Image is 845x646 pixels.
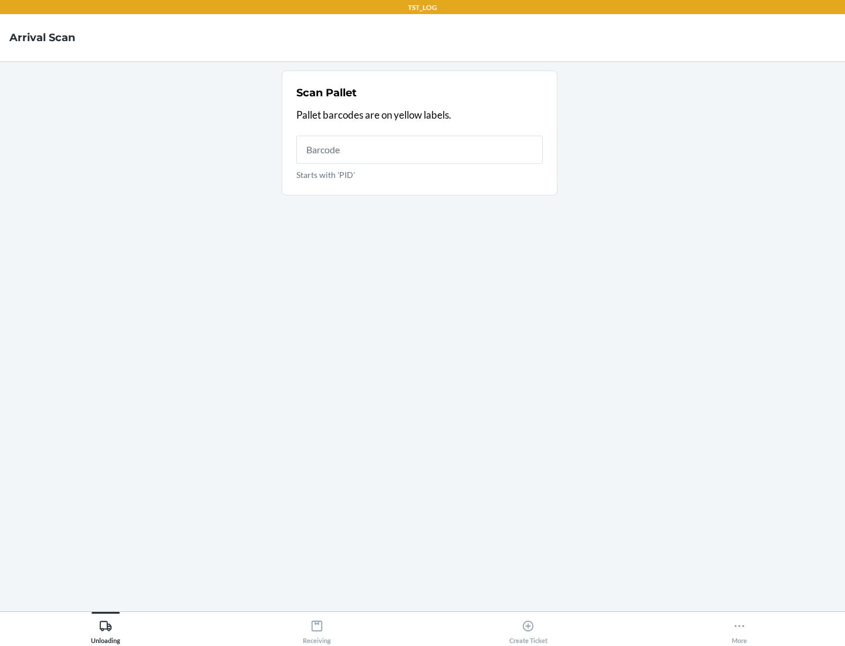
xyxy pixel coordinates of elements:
button: Create Ticket [422,612,634,644]
p: Starts with 'PID' [296,169,543,181]
h2: Scan Pallet [296,85,357,100]
div: Receiving [303,615,331,644]
input: Starts with 'PID' [296,136,543,164]
p: Pallet barcodes are on yellow labels. [296,107,543,123]
button: Receiving [211,612,422,644]
div: Create Ticket [509,615,547,644]
div: More [732,615,747,644]
h4: Arrival Scan [9,30,75,45]
button: More [634,612,845,644]
div: Unloading [91,615,120,644]
p: TST_LOG [408,2,437,13]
